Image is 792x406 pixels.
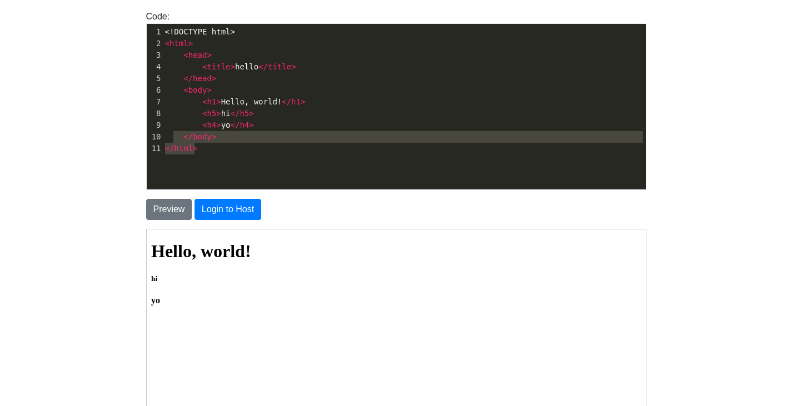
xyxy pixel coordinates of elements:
span: > [216,109,221,118]
div: 7 [147,96,163,108]
h5: hi [4,45,495,54]
span: h4 [240,121,249,129]
span: > [249,121,253,129]
div: 9 [147,119,163,131]
span: html [174,144,193,153]
div: 11 [147,143,163,154]
span: > [207,86,211,94]
span: > [216,121,221,129]
span: < [202,121,207,129]
span: > [216,97,221,106]
span: yo [165,121,254,129]
span: </ [258,62,268,71]
span: h1 [291,97,301,106]
div: 5 [147,73,163,84]
span: < [183,51,188,59]
span: < [202,62,207,71]
span: body [193,132,212,141]
span: body [188,86,207,94]
span: > [207,51,211,59]
button: Preview [146,199,192,220]
span: title [207,62,230,71]
span: < [165,39,170,48]
span: < [202,109,207,118]
span: > [212,74,216,83]
span: > [193,144,197,153]
span: > [301,97,305,106]
span: </ [183,132,193,141]
div: Code: [138,10,655,190]
h4: yo [4,66,495,76]
span: head [193,74,212,83]
span: title [268,62,291,71]
span: h4 [207,121,216,129]
button: Login to Host [195,199,261,220]
div: 2 [147,38,163,49]
span: </ [231,121,240,129]
span: hi [165,109,254,118]
span: </ [231,109,240,118]
span: > [212,132,216,141]
span: > [231,62,235,71]
span: < [183,86,188,94]
span: </ [183,74,193,83]
span: Hello, world! [165,97,306,106]
div: 6 [147,84,163,96]
span: h5 [240,109,249,118]
span: html [170,39,188,48]
div: 10 [147,131,163,143]
div: 3 [147,49,163,61]
h1: Hello, world! [4,12,495,32]
span: > [188,39,193,48]
span: < [202,97,207,106]
span: h1 [207,97,216,106]
span: </ [282,97,291,106]
span: > [249,109,253,118]
span: hello [165,62,296,71]
span: head [188,51,207,59]
span: </ [165,144,175,153]
span: > [291,62,296,71]
div: 8 [147,108,163,119]
span: h5 [207,109,216,118]
div: 1 [147,26,163,38]
span: <!DOCTYPE html> [165,27,235,36]
div: 4 [147,61,163,73]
